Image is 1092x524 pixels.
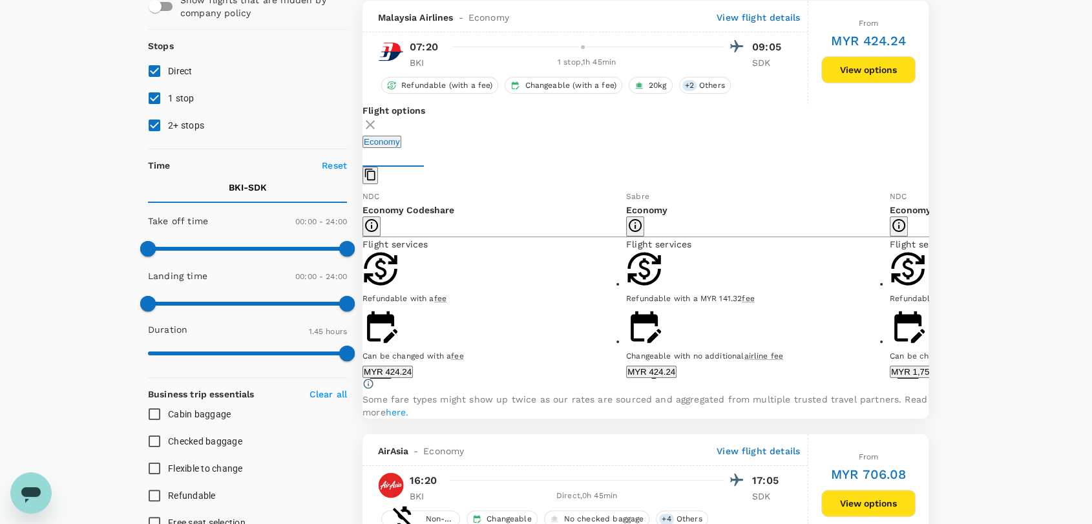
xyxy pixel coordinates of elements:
[10,472,52,514] iframe: Button to launch messaging window
[362,192,379,201] span: NDC
[362,104,929,117] p: Flight options
[629,77,673,94] div: 20kg
[295,217,347,226] span: 00:00 - 24:00
[450,56,724,69] div: 1 stop , 1h 45min
[682,80,697,91] span: + 2
[168,120,204,131] span: 2+ stops
[644,80,672,91] span: 20kg
[744,351,783,361] span: airline fee
[626,366,677,378] button: MYR 424.24
[322,159,347,172] p: Reset
[362,136,401,148] button: Economy
[386,407,406,417] a: here
[310,388,347,401] p: Clear all
[626,204,890,216] p: Economy
[821,56,916,83] button: View options
[295,272,347,281] span: 00:00 - 24:00
[378,445,408,457] span: AirAsia
[626,350,890,363] div: Changeable with no additional
[821,490,916,517] button: View options
[831,464,907,485] h6: MYR 706.08
[148,159,171,172] p: Time
[396,80,498,91] span: Refundable (with a fee)
[168,490,216,501] span: Refundable
[520,80,621,91] span: Changeable (with a fee)
[626,192,649,201] span: Sabre
[890,366,947,378] button: MYR 1,757.19
[168,93,194,103] span: 1 stop
[362,366,413,378] button: MYR 424.24
[717,11,800,24] p: View flight details
[168,436,242,446] span: Checked baggage
[694,80,730,91] span: Others
[148,323,187,336] p: Duration
[378,472,404,498] img: AK
[752,490,784,503] p: SDK
[752,56,784,69] p: SDK
[859,452,879,461] span: From
[451,351,463,361] span: fee
[423,445,464,457] span: Economy
[454,11,468,24] span: -
[717,445,800,457] p: View flight details
[410,490,442,503] p: BKI
[505,77,622,94] div: Changeable (with a fee)
[410,39,438,55] p: 07:20
[831,30,906,51] h6: MYR 424.24
[362,393,929,419] p: Some fare types might show up twice as our rates are sourced and aggregated from multiple trusted...
[362,350,626,363] div: Can be changed with a
[148,389,255,399] strong: Business trip essentials
[148,215,208,227] p: Take off time
[468,11,509,24] span: Economy
[679,77,731,94] div: +2Others
[434,294,446,303] span: fee
[168,409,231,419] span: Cabin baggage
[410,56,442,69] p: BKI
[148,269,207,282] p: Landing time
[362,293,626,306] div: Refundable with a
[362,239,428,249] span: Flight services
[410,473,437,488] p: 16:20
[148,41,174,51] strong: Stops
[859,19,879,28] span: From
[626,293,890,306] div: Refundable with a MYR 141.32
[168,66,193,76] span: Direct
[890,192,907,201] span: NDC
[752,39,784,55] p: 09:05
[890,239,955,249] span: Flight services
[362,204,626,216] p: Economy Codeshare
[752,473,784,488] p: 17:05
[168,463,243,474] span: Flexible to change
[450,490,724,503] div: Direct , 0h 45min
[742,294,754,303] span: fee
[626,239,691,249] span: Flight services
[229,181,267,194] p: BKI - SDK
[309,327,348,336] span: 1.45 hours
[381,77,498,94] div: Refundable (with a fee)
[378,39,404,65] img: MH
[408,445,423,457] span: -
[378,11,454,24] span: Malaysia Airlines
